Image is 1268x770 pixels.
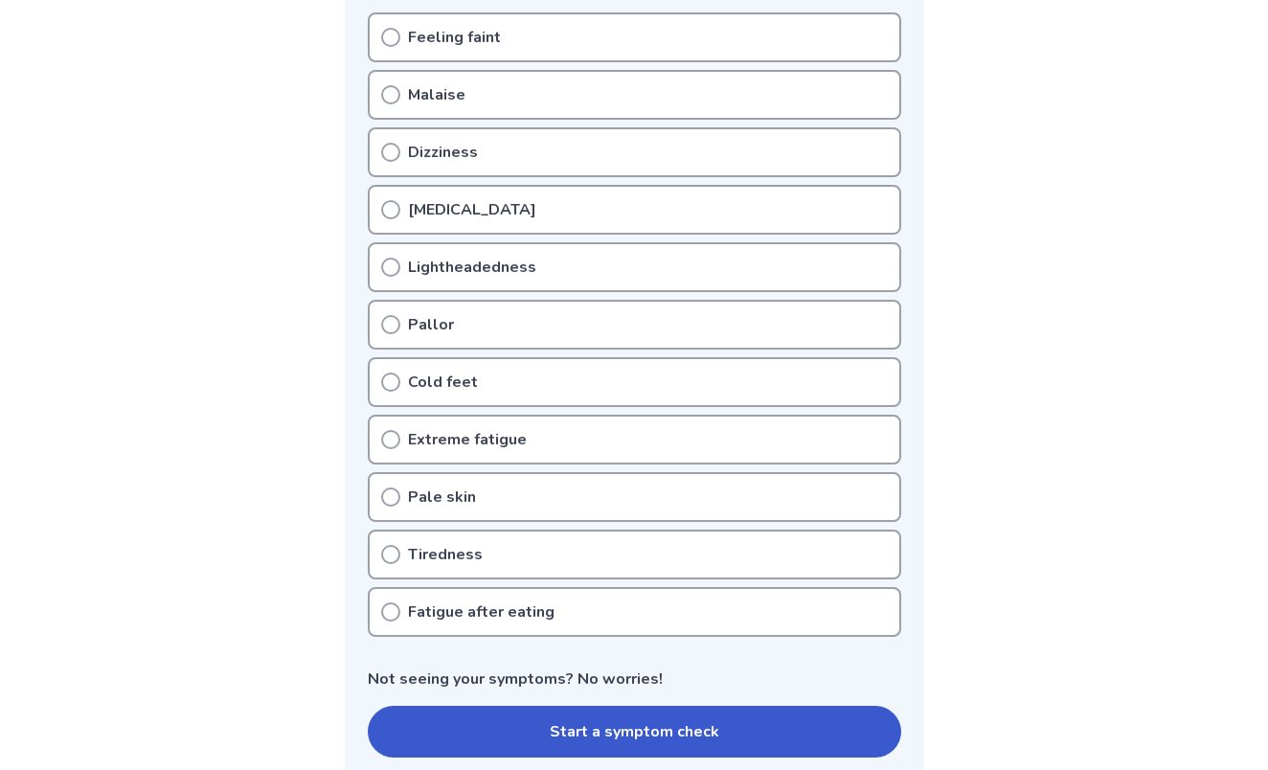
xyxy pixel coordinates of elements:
[408,543,483,566] p: Tiredness
[408,600,555,623] p: Fatigue after eating
[368,706,901,758] button: Start a symptom check
[368,668,901,691] p: Not seeing your symptoms? No worries!
[408,428,527,451] p: Extreme fatigue
[408,313,454,336] p: Pallor
[408,256,536,279] p: Lightheadedness
[408,371,478,394] p: Cold feet
[408,83,465,106] p: Malaise
[408,198,536,221] p: [MEDICAL_DATA]
[408,141,478,164] p: Dizziness
[408,26,501,49] p: Feeling faint
[408,486,476,509] p: Pale skin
